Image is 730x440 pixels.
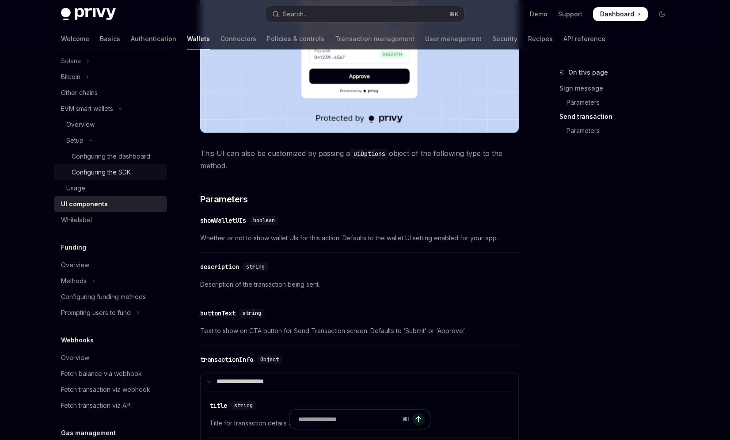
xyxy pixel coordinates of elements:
h5: Funding [61,242,86,253]
span: Object [260,356,279,363]
a: Fetch balance via webhook [54,366,167,382]
span: ⌘ K [449,11,459,18]
div: Search... [283,9,308,19]
a: Transaction management [335,28,414,49]
span: Dashboard [600,10,634,19]
a: Wallets [187,28,210,49]
a: Basics [100,28,120,49]
button: Toggle Bitcoin section [54,69,167,85]
h5: Gas management [61,428,116,438]
a: User management [425,28,482,49]
div: UI components [61,199,108,209]
div: Overview [61,260,89,270]
a: Parameters [559,95,676,110]
div: Overview [61,353,89,363]
a: API reference [563,28,605,49]
div: Overview [66,119,95,130]
span: On this page [568,67,608,78]
div: Whitelabel [61,215,92,225]
a: Policies & controls [267,28,324,49]
span: Parameters [200,193,247,205]
a: Other chains [54,85,167,101]
div: title [209,401,227,410]
a: Fetch transaction via webhook [54,382,167,398]
button: Toggle dark mode [655,7,669,21]
a: Overview [54,117,167,133]
div: Fetch transaction via webhook [61,384,150,395]
div: Configuring funding methods [61,292,146,302]
div: Configuring the SDK [72,167,131,178]
span: Whether or not to show wallet UIs for this action. Defaults to the wallet UI setting enabled for ... [200,233,519,243]
a: Authentication [131,28,176,49]
a: Parameters [559,124,676,138]
button: Toggle Setup section [54,133,167,148]
h5: Webhooks [61,335,94,345]
div: Fetch balance via webhook [61,368,142,379]
a: Connectors [221,28,256,49]
a: Configuring the SDK [54,164,167,180]
div: Usage [66,183,85,193]
a: Overview [54,350,167,366]
span: string [234,402,253,409]
a: Recipes [528,28,553,49]
button: Toggle EVM smart wallets section [54,101,167,117]
button: Open search [266,6,464,22]
a: Whitelabel [54,212,167,228]
span: Description of the transaction being sent. [200,279,519,290]
button: Send message [412,413,425,425]
div: EVM smart wallets [61,103,113,114]
div: showWalletUIs [200,216,246,225]
button: Toggle Prompting users to fund section [54,305,167,321]
div: transactionInfo [200,355,253,364]
span: string [243,310,261,317]
div: Methods [61,276,87,286]
span: boolean [253,217,275,224]
a: Configuring funding methods [54,289,167,305]
span: This UI can also be customized by passing a object of the following type to the method. [200,147,519,172]
a: Configuring the dashboard [54,148,167,164]
a: Overview [54,257,167,273]
a: Fetch transaction via API [54,398,167,413]
a: Support [558,10,582,19]
div: Fetch transaction via API [61,400,132,411]
a: Usage [54,180,167,196]
div: buttonText [200,309,236,318]
a: Welcome [61,28,89,49]
a: Sign message [559,81,676,95]
a: Dashboard [593,7,648,21]
button: Toggle Methods section [54,273,167,289]
div: description [200,262,239,271]
span: string [246,263,265,270]
code: uiOptions [350,149,389,159]
a: Demo [530,10,547,19]
div: Other chains [61,87,98,98]
img: dark logo [61,8,116,20]
div: Setup [66,135,84,146]
input: Ask a question... [298,410,399,429]
div: Bitcoin [61,72,80,82]
a: Send transaction [559,110,676,124]
div: Prompting users to fund [61,307,131,318]
a: UI components [54,196,167,212]
a: Security [492,28,517,49]
div: Configuring the dashboard [72,151,150,162]
span: Text to show on CTA button for Send Transaction screen. Defaults to ‘Submit’ or ‘Approve’. [200,326,519,336]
